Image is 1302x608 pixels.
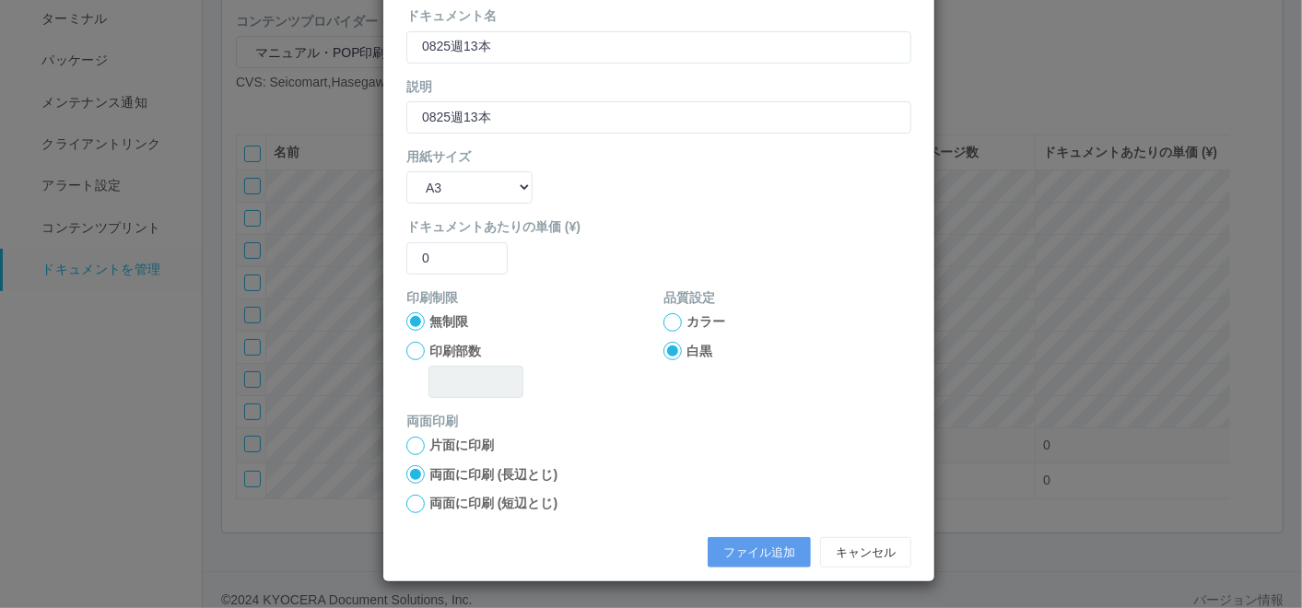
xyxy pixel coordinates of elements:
[406,77,432,97] label: 説明
[820,537,911,568] button: キャンセル
[429,465,557,485] label: 両面に印刷 (長辺とじ)
[663,288,715,308] label: 品質設定
[429,342,481,361] label: 印刷部数
[686,312,725,332] label: カラー
[429,436,494,455] label: 片面に印刷
[429,494,557,513] label: 両面に印刷 (短辺とじ)
[429,312,468,332] label: 無制限
[406,288,458,308] label: 印刷制限
[406,217,911,237] label: ドキュメントあたりの単価 (¥)
[686,342,712,361] label: 白黒
[406,6,497,26] label: ドキュメント名
[406,147,471,167] label: 用紙サイズ
[406,412,458,431] label: 両面印刷
[708,537,811,568] button: ファイル追加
